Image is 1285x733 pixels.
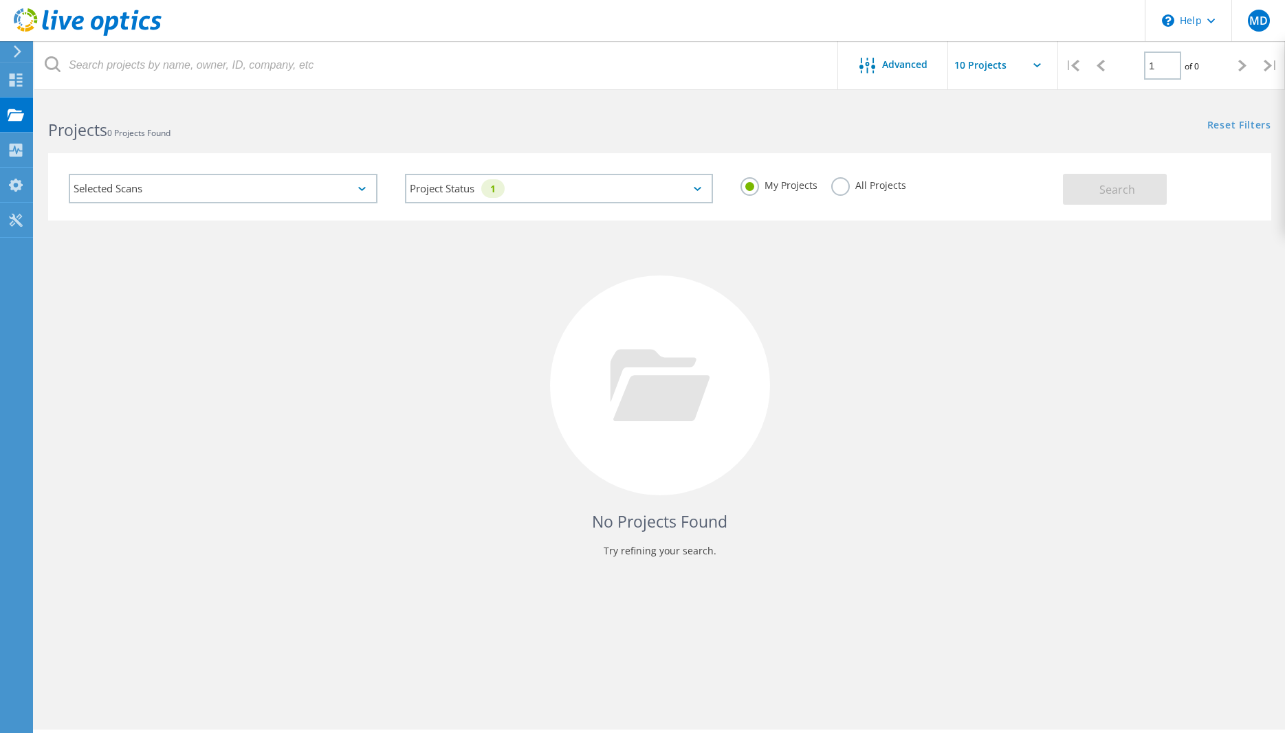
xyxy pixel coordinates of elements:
[14,29,162,38] a: Live Optics Dashboard
[481,179,505,198] div: 1
[1249,15,1268,26] span: MD
[62,510,1257,533] h4: No Projects Found
[62,540,1257,562] p: Try refining your search.
[1257,41,1285,90] div: |
[1063,174,1167,205] button: Search
[1058,41,1086,90] div: |
[831,177,906,190] label: All Projects
[69,174,377,203] div: Selected Scans
[740,177,817,190] label: My Projects
[34,41,839,89] input: Search projects by name, owner, ID, company, etc
[1185,60,1199,72] span: of 0
[107,127,171,139] span: 0 Projects Found
[1207,120,1271,132] a: Reset Filters
[48,119,107,141] b: Projects
[1099,182,1135,197] span: Search
[882,60,927,69] span: Advanced
[405,174,714,203] div: Project Status
[1162,14,1174,27] svg: \n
